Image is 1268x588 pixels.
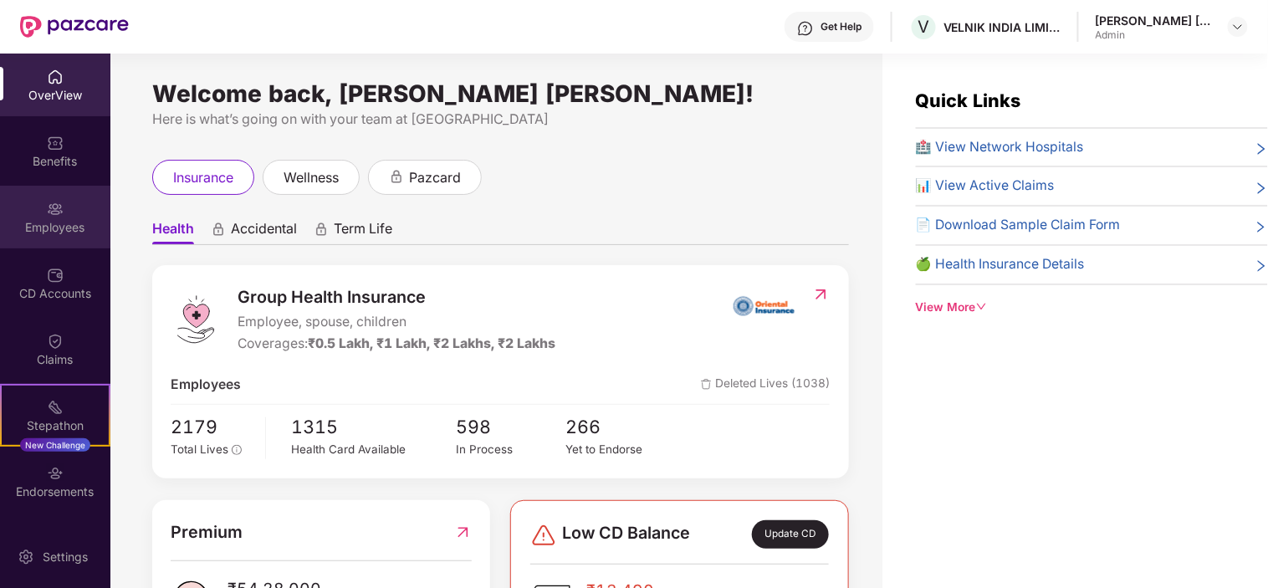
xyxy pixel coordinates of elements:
span: 2179 [171,413,253,442]
span: insurance [173,167,233,188]
div: animation [211,222,226,237]
span: Quick Links [916,89,1021,111]
span: V [918,17,930,37]
span: Group Health Insurance [238,284,555,310]
span: pazcard [409,167,461,188]
span: 266 [565,413,675,442]
span: wellness [284,167,339,188]
img: RedirectIcon [812,286,830,303]
img: svg+xml;base64,PHN2ZyBpZD0iRGFuZ2VyLTMyeDMyIiB4bWxucz0iaHR0cDovL3d3dy53My5vcmcvMjAwMC9zdmciIHdpZH... [530,522,557,549]
img: svg+xml;base64,PHN2ZyBpZD0iU2V0dGluZy0yMHgyMCIgeG1sbnM9Imh0dHA6Ly93d3cudzMub3JnLzIwMDAvc3ZnIiB3aW... [18,549,34,565]
div: Admin [1096,28,1213,42]
img: deleteIcon [701,379,712,390]
span: right [1255,141,1268,158]
span: down [976,301,988,313]
span: Term Life [334,220,392,244]
span: 598 [456,413,565,442]
span: right [1255,258,1268,275]
span: Total Lives [171,442,228,456]
img: RedirectIcon [454,519,472,545]
img: svg+xml;base64,PHN2ZyBpZD0iSGVscC0zMngzMiIgeG1sbnM9Imh0dHA6Ly93d3cudzMub3JnLzIwMDAvc3ZnIiB3aWR0aD... [797,20,814,37]
span: 📄 Download Sample Claim Form [916,215,1121,236]
img: insurerIcon [733,284,795,326]
span: Health [152,220,194,244]
div: Update CD [752,520,829,549]
div: Welcome back, [PERSON_NAME] [PERSON_NAME]! [152,87,849,100]
img: svg+xml;base64,PHN2ZyB4bWxucz0iaHR0cDovL3d3dy53My5vcmcvMjAwMC9zdmciIHdpZHRoPSIyMSIgaGVpZ2h0PSIyMC... [47,399,64,416]
div: Settings [38,549,93,565]
div: Yet to Endorse [565,441,675,458]
span: Employee, spouse, children [238,312,555,333]
div: Get Help [821,20,862,33]
div: Here is what’s going on with your team at [GEOGRAPHIC_DATA] [152,109,849,130]
div: animation [389,169,404,184]
span: 1315 [291,413,456,442]
span: ₹0.5 Lakh, ₹1 Lakh, ₹2 Lakhs, ₹2 Lakhs [308,335,555,351]
span: 🏥 View Network Hospitals [916,137,1084,158]
img: svg+xml;base64,PHN2ZyBpZD0iQmVuZWZpdHMiIHhtbG5zPSJodHRwOi8vd3d3LnczLm9yZy8yMDAwL3N2ZyIgd2lkdGg9Ij... [47,135,64,151]
div: animation [314,222,329,237]
img: svg+xml;base64,PHN2ZyBpZD0iRHJvcGRvd24tMzJ4MzIiIHhtbG5zPSJodHRwOi8vd3d3LnczLm9yZy8yMDAwL3N2ZyIgd2... [1231,20,1245,33]
span: 📊 View Active Claims [916,176,1055,197]
div: View More [916,299,1268,317]
img: svg+xml;base64,PHN2ZyBpZD0iQ2xhaW0iIHhtbG5zPSJodHRwOi8vd3d3LnczLm9yZy8yMDAwL3N2ZyIgd2lkdGg9IjIwIi... [47,333,64,350]
span: Accidental [231,220,297,244]
span: 🍏 Health Insurance Details [916,254,1085,275]
span: Employees [171,375,241,396]
div: Stepathon [2,417,109,434]
div: Health Card Available [291,441,456,458]
div: New Challenge [20,438,90,452]
img: New Pazcare Logo [20,16,129,38]
span: Low CD Balance [562,520,691,549]
img: svg+xml;base64,PHN2ZyBpZD0iRW5kb3JzZW1lbnRzIiB4bWxucz0iaHR0cDovL3d3dy53My5vcmcvMjAwMC9zdmciIHdpZH... [47,465,64,482]
span: Deleted Lives (1038) [701,375,830,396]
div: In Process [456,441,565,458]
div: VELNIK INDIA LIMITED [943,19,1061,35]
span: info-circle [232,445,242,455]
span: right [1255,218,1268,236]
img: svg+xml;base64,PHN2ZyBpZD0iSG9tZSIgeG1sbnM9Imh0dHA6Ly93d3cudzMub3JnLzIwMDAvc3ZnIiB3aWR0aD0iMjAiIG... [47,69,64,85]
img: logo [171,294,221,345]
span: Premium [171,519,243,545]
img: svg+xml;base64,PHN2ZyBpZD0iRW1wbG95ZWVzIiB4bWxucz0iaHR0cDovL3d3dy53My5vcmcvMjAwMC9zdmciIHdpZHRoPS... [47,201,64,217]
span: right [1255,179,1268,197]
div: Coverages: [238,334,555,355]
img: svg+xml;base64,PHN2ZyBpZD0iQ0RfQWNjb3VudHMiIGRhdGEtbmFtZT0iQ0QgQWNjb3VudHMiIHhtbG5zPSJodHRwOi8vd3... [47,267,64,284]
div: [PERSON_NAME] [PERSON_NAME] [1096,13,1213,28]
